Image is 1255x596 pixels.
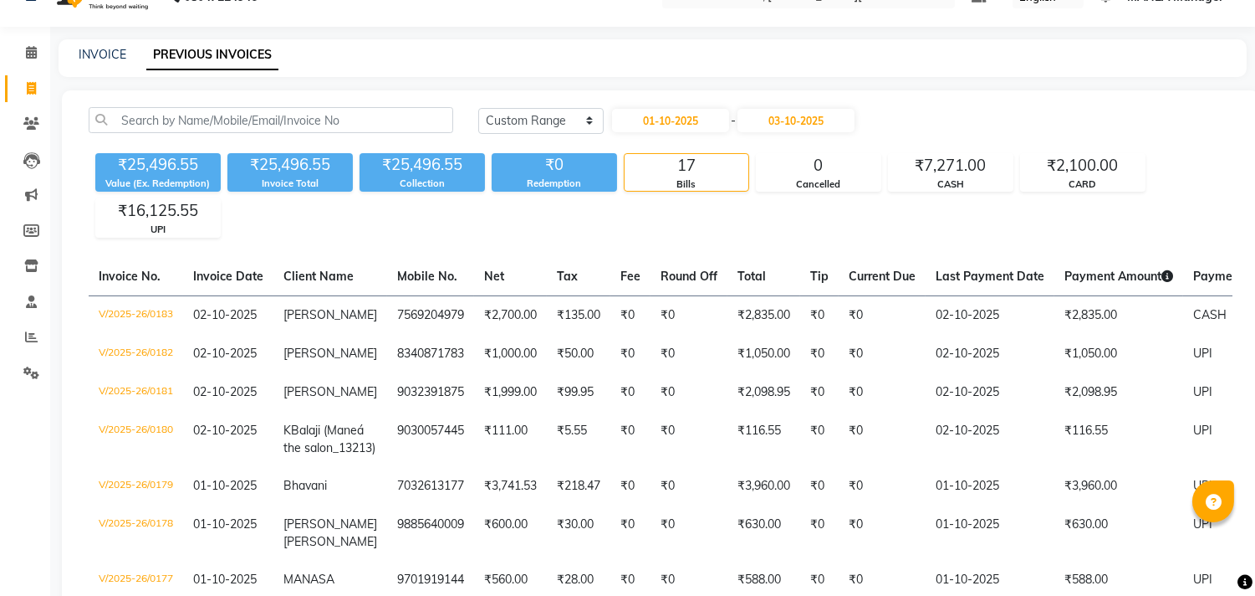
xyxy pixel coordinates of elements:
td: ₹50.00 [547,335,610,373]
td: ₹0 [839,335,926,373]
td: V/2025-26/0182 [89,335,183,373]
td: ₹0 [610,412,650,467]
span: 01-10-2025 [193,478,257,493]
td: ₹2,700.00 [474,295,547,335]
td: ₹0 [839,506,926,561]
span: Payment Amount [1064,269,1173,284]
td: ₹3,960.00 [1054,467,1183,506]
span: UPI [1193,516,1212,532]
span: Tip [810,269,829,284]
div: Value (Ex. Redemption) [95,177,221,191]
td: 02-10-2025 [926,373,1054,412]
td: ₹600.00 [474,506,547,561]
span: - [731,112,736,130]
div: ₹2,100.00 [1021,154,1145,177]
td: ₹135.00 [547,295,610,335]
td: 02-10-2025 [926,295,1054,335]
td: V/2025-26/0183 [89,295,183,335]
td: ₹2,098.95 [727,373,800,412]
div: UPI [96,223,220,237]
td: 8340871783 [387,335,474,373]
span: [PERSON_NAME] [283,516,377,532]
td: ₹99.95 [547,373,610,412]
td: ₹630.00 [727,506,800,561]
span: [PERSON_NAME] [283,384,377,399]
div: ₹25,496.55 [360,153,485,177]
span: Current Due [849,269,916,284]
td: 9885640009 [387,506,474,561]
span: UPI [1193,423,1212,438]
div: CARD [1021,177,1145,192]
span: [PERSON_NAME] [283,307,377,322]
td: ₹0 [610,335,650,373]
td: ₹0 [610,506,650,561]
div: ₹25,496.55 [95,153,221,177]
td: ₹1,999.00 [474,373,547,412]
span: CASH [1193,307,1227,322]
span: Fee [620,269,640,284]
span: Total [737,269,766,284]
td: 01-10-2025 [926,506,1054,561]
td: ₹3,741.53 [474,467,547,506]
td: ₹0 [800,506,839,561]
td: ₹0 [650,506,727,561]
td: 01-10-2025 [926,467,1054,506]
span: [PERSON_NAME] [283,346,377,361]
td: ₹0 [800,373,839,412]
div: ₹25,496.55 [227,153,353,177]
input: End Date [737,109,855,132]
td: V/2025-26/0179 [89,467,183,506]
td: ₹0 [800,412,839,467]
span: Bhavani [283,478,327,493]
td: ₹0 [839,373,926,412]
td: 02-10-2025 [926,335,1054,373]
td: ₹0 [800,335,839,373]
span: Client Name [283,269,354,284]
td: ₹0 [839,467,926,506]
td: ₹0 [610,295,650,335]
td: ₹111.00 [474,412,547,467]
span: 02-10-2025 [193,346,257,361]
a: PREVIOUS INVOICES [146,40,278,70]
td: ₹1,000.00 [474,335,547,373]
span: UPI [1193,478,1212,493]
td: 7032613177 [387,467,474,506]
td: ₹116.55 [727,412,800,467]
td: 7569204979 [387,295,474,335]
div: ₹16,125.55 [96,199,220,223]
td: ₹0 [650,295,727,335]
div: Collection [360,177,485,191]
span: Mobile No. [397,269,457,284]
span: Invoice No. [99,269,161,284]
div: CASH [889,177,1013,192]
span: Invoice Date [193,269,263,284]
td: ₹0 [839,412,926,467]
td: ₹1,050.00 [1054,335,1183,373]
div: ₹7,271.00 [889,154,1013,177]
div: ₹0 [492,153,617,177]
td: ₹0 [650,335,727,373]
span: K [283,423,291,438]
span: Round Off [661,269,717,284]
a: INVOICE [79,47,126,62]
td: ₹0 [800,295,839,335]
span: Tax [557,269,578,284]
div: Bills [625,177,748,192]
span: [PERSON_NAME] [283,534,377,549]
td: ₹0 [800,467,839,506]
td: 02-10-2025 [926,412,1054,467]
input: Start Date [612,109,729,132]
div: Cancelled [757,177,880,192]
td: ₹3,960.00 [727,467,800,506]
span: 02-10-2025 [193,423,257,438]
span: Net [484,269,504,284]
td: 9032391875 [387,373,474,412]
span: Balaji (Maneá the salon_13213) [283,423,375,455]
td: ₹2,098.95 [1054,373,1183,412]
span: UPI [1193,346,1212,361]
td: 9030057445 [387,412,474,467]
span: 02-10-2025 [193,384,257,399]
div: 0 [757,154,880,177]
span: 01-10-2025 [193,572,257,587]
td: V/2025-26/0180 [89,412,183,467]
